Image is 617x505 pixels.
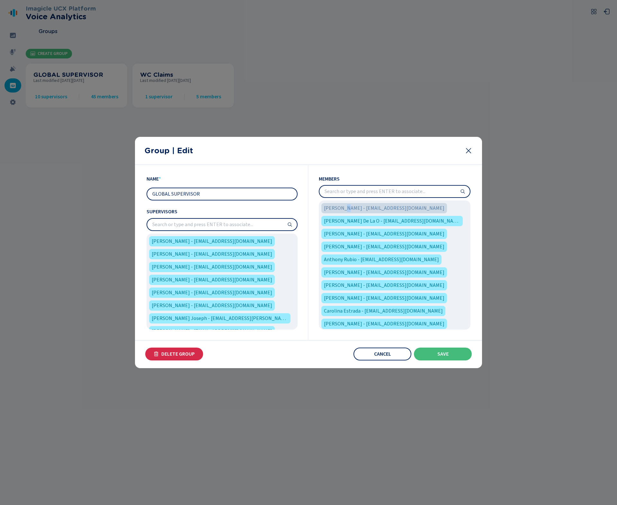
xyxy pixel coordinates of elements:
[161,351,195,357] span: Delete Group
[437,351,449,357] span: Save
[149,262,275,272] div: Jamie Pena - jampen@miamidade.gov
[321,229,447,239] div: Angelica Cruz - aacruz@miamidade.gov
[147,219,297,230] input: Search or type and press ENTER to associate...
[321,306,445,316] div: Carolina Estrada - cestra@miamidade.gov
[152,315,288,322] span: [PERSON_NAME] Joseph - [EMAIL_ADDRESS][PERSON_NAME][DOMAIN_NAME]
[149,313,291,323] div: Odilon Joseph - odilon.joseph@miamidade.gov
[324,204,444,212] span: [PERSON_NAME] - [EMAIL_ADDRESS][DOMAIN_NAME]
[149,300,275,311] div: Mike Demauro - mdemauro@miamidade.gov
[414,348,472,360] button: Save
[319,175,470,182] span: Members
[465,147,472,155] svg: close
[152,263,272,271] span: [PERSON_NAME] - [EMAIL_ADDRESS][DOMAIN_NAME]
[321,280,447,290] div: Belkis Clodfelter - bclod@miamidade.gov
[324,217,460,225] span: [PERSON_NAME] De La O - [EMAIL_ADDRESS][DOMAIN_NAME]
[152,327,272,335] span: [PERSON_NAME] - [EMAIL_ADDRESS][DOMAIN_NAME]
[145,348,203,360] button: Delete Group
[145,146,460,155] h2: Group | Edit
[460,189,465,194] svg: search
[321,216,463,226] div: Anabel De La O - e313294@miamidade.gov
[154,351,159,357] svg: trash-fill
[324,243,444,251] span: [PERSON_NAME] - [EMAIL_ADDRESS][DOMAIN_NAME]
[321,254,442,265] div: Anthony Rubio - anrubio@miamidade.gov
[147,175,159,182] span: Name
[321,319,447,329] div: Carolyn Dupree - cdupree@miamidade.gov
[149,326,275,336] div: Rodolfo Sehuwerent - sehuwer@miamidade.gov
[319,186,470,197] input: Search or type and press ENTER to associate...
[374,351,391,357] span: Cancel
[353,348,411,360] button: Cancel
[287,222,292,227] svg: search
[324,281,444,289] span: [PERSON_NAME] - [EMAIL_ADDRESS][DOMAIN_NAME]
[147,188,297,200] input: Type the group name...
[149,249,275,259] div: Guadalupe Seco - e199676@miamidade.gov
[321,293,447,303] div: Carol Rojas - e320416@miamidade.gov
[152,250,272,258] span: [PERSON_NAME] - [EMAIL_ADDRESS][DOMAIN_NAME]
[152,289,272,297] span: [PERSON_NAME] - [EMAIL_ADDRESS][DOMAIN_NAME]
[149,236,275,246] div: Angelica Cruz - aacruz@miamidade.gov
[324,230,444,238] span: [PERSON_NAME] - [EMAIL_ADDRESS][DOMAIN_NAME]
[324,269,444,276] span: [PERSON_NAME] - [EMAIL_ADDRESS][DOMAIN_NAME]
[152,237,272,245] span: [PERSON_NAME] - [EMAIL_ADDRESS][DOMAIN_NAME]
[321,267,447,278] div: Antonio Lacera - e329350@miamidade.gov
[324,307,443,315] span: Carolina Estrada - [EMAIL_ADDRESS][DOMAIN_NAME]
[324,256,439,263] span: Anthony Rubio - [EMAIL_ADDRESS][DOMAIN_NAME]
[149,288,275,298] div: Michelle Mendoza - mmendoz@miamidade.gov
[152,276,272,284] span: [PERSON_NAME] - [EMAIL_ADDRESS][DOMAIN_NAME]
[321,203,447,213] div: Ana De Robles - arobles@miamidade.gov
[147,208,298,215] span: Supervisors
[324,294,444,302] span: [PERSON_NAME] - [EMAIL_ADDRESS][DOMAIN_NAME]
[152,302,272,309] span: [PERSON_NAME] - [EMAIL_ADDRESS][DOMAIN_NAME]
[324,320,444,328] span: [PERSON_NAME] - [EMAIL_ADDRESS][DOMAIN_NAME]
[149,275,275,285] div: Maria Hernandez - mlhern@miamidade.gov
[321,242,447,252] div: Angelique Thurston - e323245@miamidade.gov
